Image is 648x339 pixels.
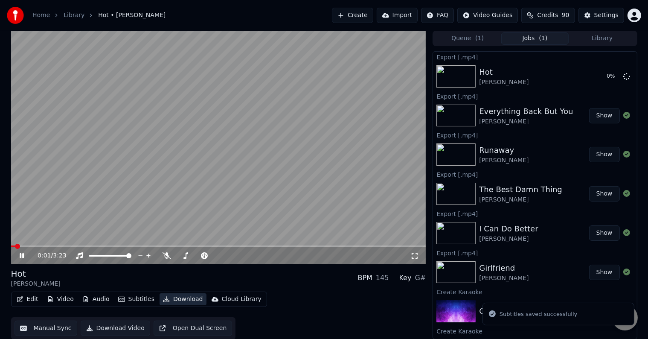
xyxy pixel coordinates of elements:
button: Manual Sync [15,321,77,336]
div: Subtitles saved successfully [500,310,577,319]
div: I Can Do Better [479,223,538,235]
div: [PERSON_NAME] [479,78,529,87]
div: Obsessed [479,305,516,317]
div: Cloud Library [222,295,262,304]
div: G# [415,273,426,283]
button: Create [332,8,373,23]
div: [PERSON_NAME] [479,235,538,243]
div: Export [.mp4] [433,208,636,219]
div: Runaway [479,144,529,156]
button: Audio [79,293,113,305]
div: Export [.mp4] [433,248,636,258]
button: Download [160,293,206,305]
div: / [38,251,58,260]
button: Library [569,32,636,45]
div: Export [.mp4] [433,169,636,179]
button: Edit [13,293,42,305]
div: 145 [376,273,389,283]
a: Library [64,11,84,20]
a: Home [32,11,50,20]
div: [PERSON_NAME] [11,280,61,288]
button: FAQ [421,8,454,23]
button: Video Guides [457,8,518,23]
button: Credits90 [521,8,575,23]
img: youka [7,7,24,24]
div: BPM [358,273,372,283]
span: 90 [562,11,570,20]
button: Show [589,147,620,162]
div: Girlfriend [479,262,529,274]
div: The Best Damn Thing [479,184,562,196]
div: Export [.mp4] [433,52,636,62]
button: Show [589,108,620,123]
button: Open Dual Screen [154,321,232,336]
span: ( 1 ) [475,34,484,43]
button: Show [589,265,620,280]
div: Hot [479,66,529,78]
button: Queue [434,32,501,45]
div: Hot [11,268,61,280]
span: Credits [537,11,558,20]
div: Everything Back But You [479,105,573,117]
span: Hot • [PERSON_NAME] [98,11,166,20]
span: 3:23 [53,251,66,260]
div: Create Karaoke [433,286,636,297]
div: [PERSON_NAME] [479,274,529,283]
nav: breadcrumb [32,11,166,20]
div: [PERSON_NAME] [479,117,573,126]
button: Jobs [501,32,569,45]
span: ( 1 ) [539,34,547,43]
div: [PERSON_NAME] [479,196,562,204]
span: 0:01 [38,251,51,260]
div: Create Karaoke [433,326,636,336]
button: Import [377,8,418,23]
div: Key [399,273,412,283]
button: Subtitles [115,293,158,305]
div: Export [.mp4] [433,130,636,140]
div: Settings [594,11,619,20]
div: Export [.mp4] [433,91,636,101]
button: Show [589,186,620,202]
button: Download Video [81,321,150,336]
div: 0 % [607,73,620,80]
div: [PERSON_NAME] [479,156,529,165]
button: Video [44,293,77,305]
button: Show [589,225,620,241]
button: Settings [578,8,624,23]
